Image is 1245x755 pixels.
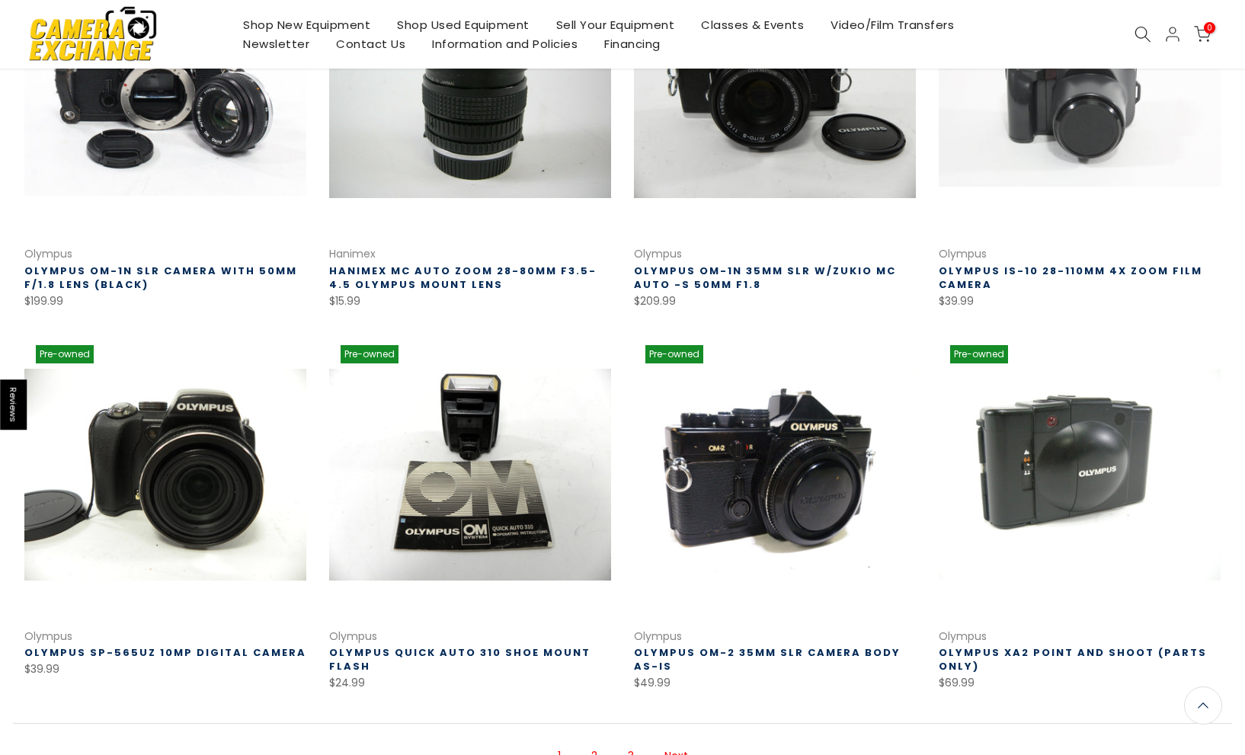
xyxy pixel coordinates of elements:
[634,629,682,644] a: Olympus
[230,34,323,53] a: Newsletter
[24,629,72,644] a: Olympus
[24,246,72,261] a: Olympus
[939,645,1207,673] a: Olympus XA2 Point and Shoot (Parts only)
[939,292,1221,311] div: $39.99
[24,660,306,679] div: $39.99
[1194,26,1211,43] a: 0
[634,673,916,693] div: $49.99
[329,264,597,292] a: Hanimex MC Auto Zoom 28-80mm f3.5-4.5 Olympus Mount Lens
[329,645,590,673] a: Olympus Quick Auto 310 Shoe Mount Flash
[634,264,896,292] a: Olympus OM-1n 35mm SLR w/Zukio MC Auto -S 50mm f1.8
[329,673,611,693] div: $24.99
[1184,686,1222,725] a: Back to the top
[634,645,901,673] a: Olympus OM-2 35mm SLR Camera Body AS-IS
[329,292,611,311] div: $15.99
[542,15,688,34] a: Sell Your Equipment
[384,15,543,34] a: Shop Used Equipment
[818,15,968,34] a: Video/Film Transfers
[634,246,682,261] a: Olympus
[939,264,1202,292] a: Olympus iS-10 28-110mm 4X Zoom Film Camera
[24,292,306,311] div: $199.99
[939,629,987,644] a: Olympus
[591,34,674,53] a: Financing
[24,645,306,660] a: Olympus SP-565UZ 10mp Digital Camera
[634,292,916,311] div: $209.99
[329,629,377,644] a: Olympus
[939,673,1221,693] div: $69.99
[419,34,591,53] a: Information and Policies
[323,34,419,53] a: Contact Us
[688,15,818,34] a: Classes & Events
[1204,22,1215,34] span: 0
[230,15,384,34] a: Shop New Equipment
[939,246,987,261] a: Olympus
[329,246,376,261] a: Hanimex
[24,264,297,292] a: Olympus OM-1n SLR Camera with 50mm f/1.8 Lens (Black)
